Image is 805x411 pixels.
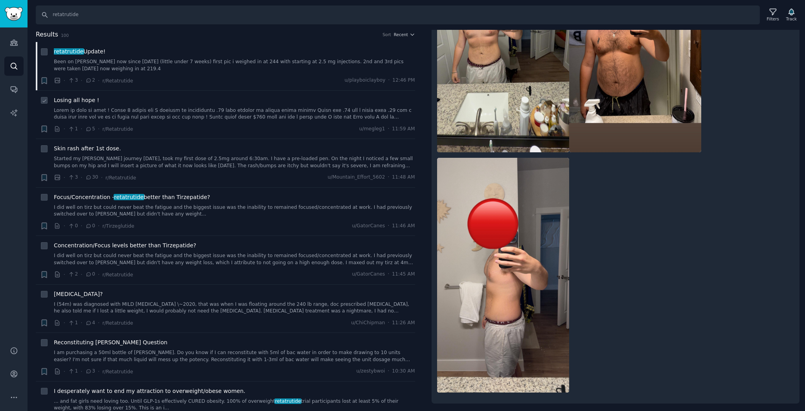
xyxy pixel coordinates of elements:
[68,320,78,327] span: 1
[54,252,415,266] a: I did well on tirz but could never beat the fatigue and the biggest issue was the inability to re...
[437,158,569,392] img: Retatrutide Update!
[54,155,415,169] a: Started my [PERSON_NAME] journey [DATE], took my first dose of 2.5mg around 6:30am. I have a pre-...
[54,204,415,218] a: I did well on tirz but could never beat the fatigue and the biggest issue was the inability to re...
[64,125,65,133] span: ·
[81,77,82,85] span: ·
[54,193,210,201] a: Focus/Concentration -retatrutidebetter than Tirzepatide?
[356,368,385,375] span: u/zestybwoi
[36,30,58,40] span: Results
[81,319,82,327] span: ·
[81,270,82,279] span: ·
[392,223,415,230] span: 11:46 AM
[328,174,385,181] span: u/Mountain_Effort_5602
[786,16,797,22] div: Track
[388,320,389,327] span: ·
[388,174,389,181] span: ·
[54,301,415,315] a: I (54m) was diagnosed with MILD [MEDICAL_DATA] \~2020, that was when I was floating around the 24...
[394,32,415,37] button: Recent
[98,77,99,85] span: ·
[81,174,82,182] span: ·
[102,320,133,326] span: r/Retatrutide
[85,368,95,375] span: 3
[98,319,99,327] span: ·
[98,367,99,376] span: ·
[53,48,84,55] span: retatrutide
[64,77,65,85] span: ·
[85,271,95,278] span: 0
[5,7,23,21] img: GummySearch logo
[54,58,415,72] a: Been on [PERSON_NAME] now since [DATE] (little under 7 weeks) first pic i weighed in at 244 with ...
[352,271,385,278] span: u/GatorCanes
[85,320,95,327] span: 4
[64,367,65,376] span: ·
[274,398,301,404] span: retatrutide
[54,47,105,56] a: retatrutideUpdate!
[345,77,386,84] span: u/playboiclayboy
[394,32,408,37] span: Recent
[102,78,133,84] span: r/Retatrutide
[98,270,99,279] span: ·
[61,33,69,38] span: 100
[54,96,99,104] a: Losing all hope !
[351,320,385,327] span: u/ChiChipman
[382,32,391,37] div: Sort
[392,174,415,181] span: 11:48 AM
[54,338,167,347] a: Reconstituting [PERSON_NAME] Question
[68,271,78,278] span: 2
[81,222,82,230] span: ·
[68,174,78,181] span: 3
[767,16,779,22] div: Filters
[105,175,136,181] span: r/Retatrutide
[392,368,415,375] span: 10:30 AM
[783,7,799,23] button: Track
[114,194,145,200] span: retatrutide
[54,349,415,363] a: I am purchasing a 50ml bottle of [PERSON_NAME]. Do you know if I can reconstitute with 5ml of bac...
[85,223,95,230] span: 0
[388,77,390,84] span: ·
[64,319,65,327] span: ·
[388,368,389,375] span: ·
[64,222,65,230] span: ·
[388,126,389,133] span: ·
[352,223,385,230] span: u/GatorCanes
[388,223,389,230] span: ·
[388,271,389,278] span: ·
[81,125,82,133] span: ·
[359,126,385,133] span: u/megleg1
[36,5,760,24] input: Search Keyword
[98,222,99,230] span: ·
[85,126,95,133] span: 5
[85,77,95,84] span: 2
[64,174,65,182] span: ·
[64,270,65,279] span: ·
[392,271,415,278] span: 11:45 AM
[102,272,133,278] span: r/Retatrutide
[68,126,78,133] span: 1
[54,193,210,201] span: Focus/Concentration - better than Tirzepatide?
[102,223,134,229] span: r/Tirzeglutide
[54,387,245,395] a: I desperately want to end my attraction to overweight/obese women.
[81,367,82,376] span: ·
[54,47,105,56] span: Update!
[85,174,98,181] span: 30
[98,125,99,133] span: ·
[102,369,133,374] span: r/Retatrutide
[68,368,78,375] span: 1
[54,144,121,153] a: Skin rash after 1st dose.
[54,107,415,121] a: Lorem ip dolo si amet ! Conse 8 adipis eli S doeiusm te incididuntu .79 labo etdolor ma aliqua en...
[68,223,78,230] span: 0
[392,77,415,84] span: 12:46 PM
[392,320,415,327] span: 11:26 AM
[392,126,415,133] span: 11:59 AM
[54,290,103,298] a: [MEDICAL_DATA]?
[68,77,78,84] span: 3
[101,174,103,182] span: ·
[102,126,133,132] span: r/Retatrutide
[54,241,196,250] a: Concentration/Focus levels better than Tirzepatide?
